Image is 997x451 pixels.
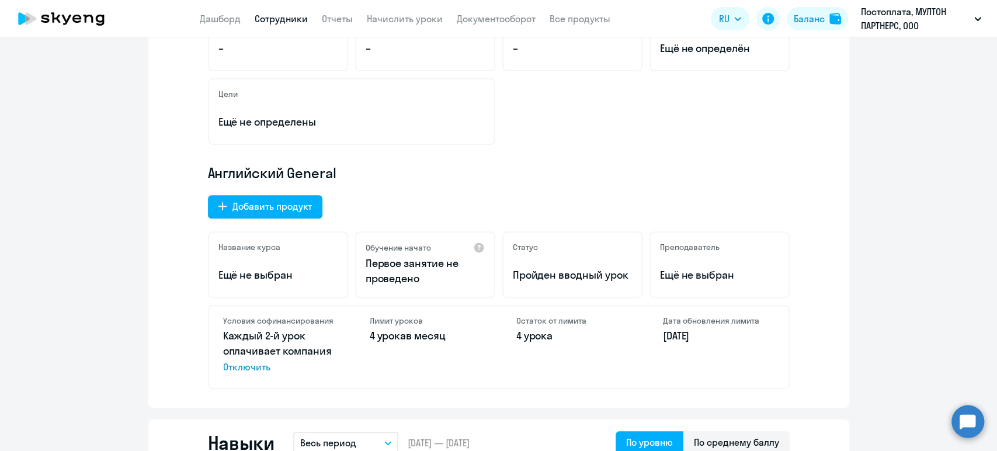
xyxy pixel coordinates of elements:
[218,242,280,252] h5: Название курса
[223,360,335,374] span: Отключить
[370,315,481,326] h4: Лимит уроков
[208,195,322,218] button: Добавить продукт
[694,435,779,449] div: По среднему баллу
[366,242,431,253] h5: Обучение начато
[513,242,538,252] h5: Статус
[366,256,485,286] p: Первое занятие не проведено
[255,13,308,25] a: Сотрудники
[366,41,485,56] p: –
[200,13,241,25] a: Дашборд
[223,315,335,326] h4: Условия софинансирования
[218,268,338,283] p: Ещё не выбран
[232,199,312,213] div: Добавить продукт
[829,13,841,25] img: balance
[719,12,729,26] span: RU
[516,315,628,326] h4: Остаток от лимита
[855,5,987,33] button: Постоплата, МУЛТОН ПАРТНЕРС, ООО
[861,5,970,33] p: Постоплата, МУЛТОН ПАРТНЕРС, ООО
[794,12,825,26] div: Баланс
[711,7,749,30] button: RU
[370,328,481,344] p: в месяц
[367,13,443,25] a: Начислить уроки
[457,13,536,25] a: Документооборот
[218,115,485,130] p: Ещё не определены
[218,89,238,99] h5: Цели
[513,268,632,283] p: Пройден вводный урок
[513,41,632,56] p: –
[663,328,774,344] p: [DATE]
[550,13,610,25] a: Все продукты
[300,436,356,450] p: Весь период
[663,315,774,326] h4: Дата обновления лимита
[370,329,407,342] span: 4 урока
[660,41,779,56] span: Ещё не определён
[218,41,338,56] p: –
[322,13,353,25] a: Отчеты
[208,164,336,182] span: Английский General
[660,242,720,252] h5: Преподаватель
[626,435,673,449] div: По уровню
[660,268,779,283] p: Ещё не выбран
[787,7,848,30] button: Балансbalance
[516,329,553,342] span: 4 урока
[408,436,470,449] span: [DATE] — [DATE]
[223,328,335,374] p: Каждый 2-й урок оплачивает компания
